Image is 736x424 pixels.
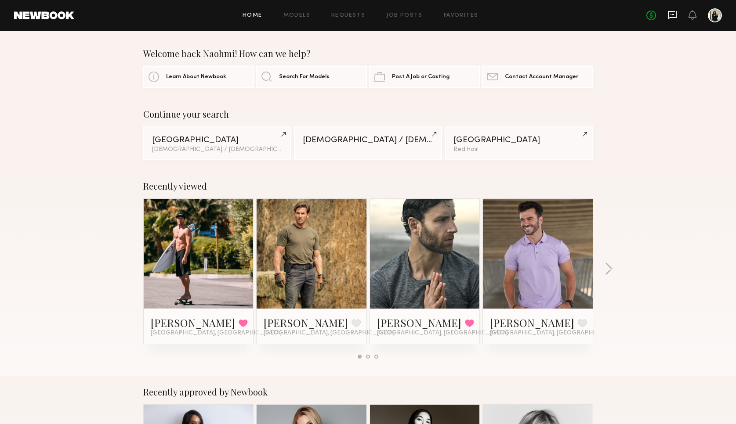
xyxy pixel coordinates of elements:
[143,48,593,59] div: Welcome back Naohmi! How can we help?
[445,126,593,160] a: [GEOGRAPHIC_DATA]Red hair
[264,330,395,337] span: [GEOGRAPHIC_DATA], [GEOGRAPHIC_DATA]
[283,13,310,18] a: Models
[152,136,283,144] div: [GEOGRAPHIC_DATA]
[143,109,593,119] div: Continue your search
[151,330,282,337] span: [GEOGRAPHIC_DATA], [GEOGRAPHIC_DATA]
[303,136,433,144] div: [DEMOGRAPHIC_DATA] / [DEMOGRAPHIC_DATA]
[143,387,593,397] div: Recently approved by Newbook
[166,74,226,80] span: Learn About Newbook
[294,126,442,160] a: [DEMOGRAPHIC_DATA] / [DEMOGRAPHIC_DATA]
[392,74,450,80] span: Post A Job or Casting
[490,330,621,337] span: [GEOGRAPHIC_DATA], [GEOGRAPHIC_DATA]
[369,66,480,88] a: Post A Job or Casting
[490,316,574,330] a: [PERSON_NAME]
[444,13,479,18] a: Favorites
[256,66,367,88] a: Search For Models
[505,74,578,80] span: Contact Account Manager
[264,316,348,330] a: [PERSON_NAME]
[243,13,262,18] a: Home
[482,66,593,88] a: Contact Account Manager
[152,147,283,153] div: [DEMOGRAPHIC_DATA] / [DEMOGRAPHIC_DATA]
[453,136,584,144] div: [GEOGRAPHIC_DATA]
[143,181,593,191] div: Recently viewed
[331,13,365,18] a: Requests
[377,330,508,337] span: [GEOGRAPHIC_DATA], [GEOGRAPHIC_DATA]
[377,316,461,330] a: [PERSON_NAME]
[143,126,291,160] a: [GEOGRAPHIC_DATA][DEMOGRAPHIC_DATA] / [DEMOGRAPHIC_DATA]
[143,66,254,88] a: Learn About Newbook
[151,316,235,330] a: [PERSON_NAME]
[279,74,330,80] span: Search For Models
[386,13,423,18] a: Job Posts
[453,147,584,153] div: Red hair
